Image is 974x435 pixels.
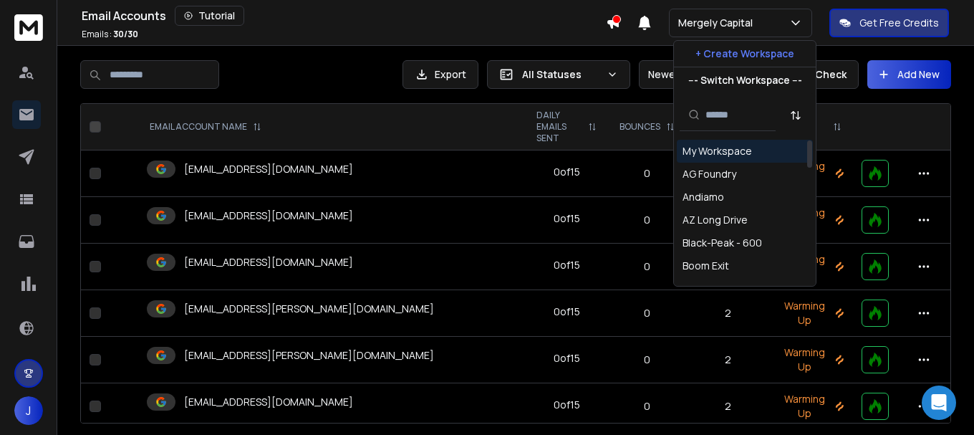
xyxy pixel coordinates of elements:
p: [EMAIL_ADDRESS][PERSON_NAME][DOMAIN_NAME] [184,348,434,363]
p: Warming Up [779,299,844,328]
div: 0 of 15 [554,165,580,179]
p: [EMAIL_ADDRESS][PERSON_NAME][DOMAIN_NAME] [184,302,434,316]
p: --- Switch Workspace --- [688,73,802,87]
button: Sort by Sort A-Z [781,101,810,130]
div: AZ Long Drive [683,213,748,227]
div: Business Brokers of AZ [683,282,791,296]
p: [EMAIL_ADDRESS][DOMAIN_NAME] [184,255,353,269]
button: J [14,396,43,425]
p: BOUNCES [619,121,660,133]
p: [EMAIL_ADDRESS][DOMAIN_NAME] [184,395,353,409]
div: Andiamo [683,190,724,204]
p: 0 [617,306,678,320]
button: + Create Workspace [674,41,816,67]
div: Boom Exit [683,259,729,273]
div: Email Accounts [82,6,606,26]
p: Warming Up [779,345,844,374]
td: 2 [686,383,771,430]
p: 0 [617,166,678,181]
p: Mergely Capital [678,16,758,30]
div: 0 of 15 [554,305,580,319]
button: Add New [867,60,951,89]
p: All Statuses [522,67,601,82]
td: 2 [686,290,771,337]
p: Emails : [82,29,138,40]
p: 0 [617,213,678,227]
div: My Workspace [683,144,752,158]
div: Open Intercom Messenger [922,386,956,420]
span: 30 / 30 [113,28,138,40]
div: Black-Peak - 600 [683,236,762,250]
div: EMAIL ACCOUNT NAME [150,121,261,133]
div: 0 of 15 [554,398,580,412]
p: + Create Workspace [695,47,794,61]
p: 0 [617,399,678,414]
p: Warming Up [779,392,844,421]
p: [EMAIL_ADDRESS][DOMAIN_NAME] [184,209,353,223]
button: Get Free Credits [829,9,949,37]
div: 0 of 15 [554,211,580,226]
p: Get Free Credits [859,16,939,30]
div: AG Foundry [683,167,736,181]
div: 0 of 15 [554,351,580,365]
button: Export [402,60,478,89]
div: 0 of 15 [554,258,580,272]
p: 0 [617,259,678,274]
button: Newest [639,60,732,89]
p: DAILY EMAILS SENT [536,110,582,144]
p: [EMAIL_ADDRESS][DOMAIN_NAME] [184,162,353,176]
td: 2 [686,337,771,383]
p: 0 [617,353,678,367]
button: Tutorial [175,6,244,26]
